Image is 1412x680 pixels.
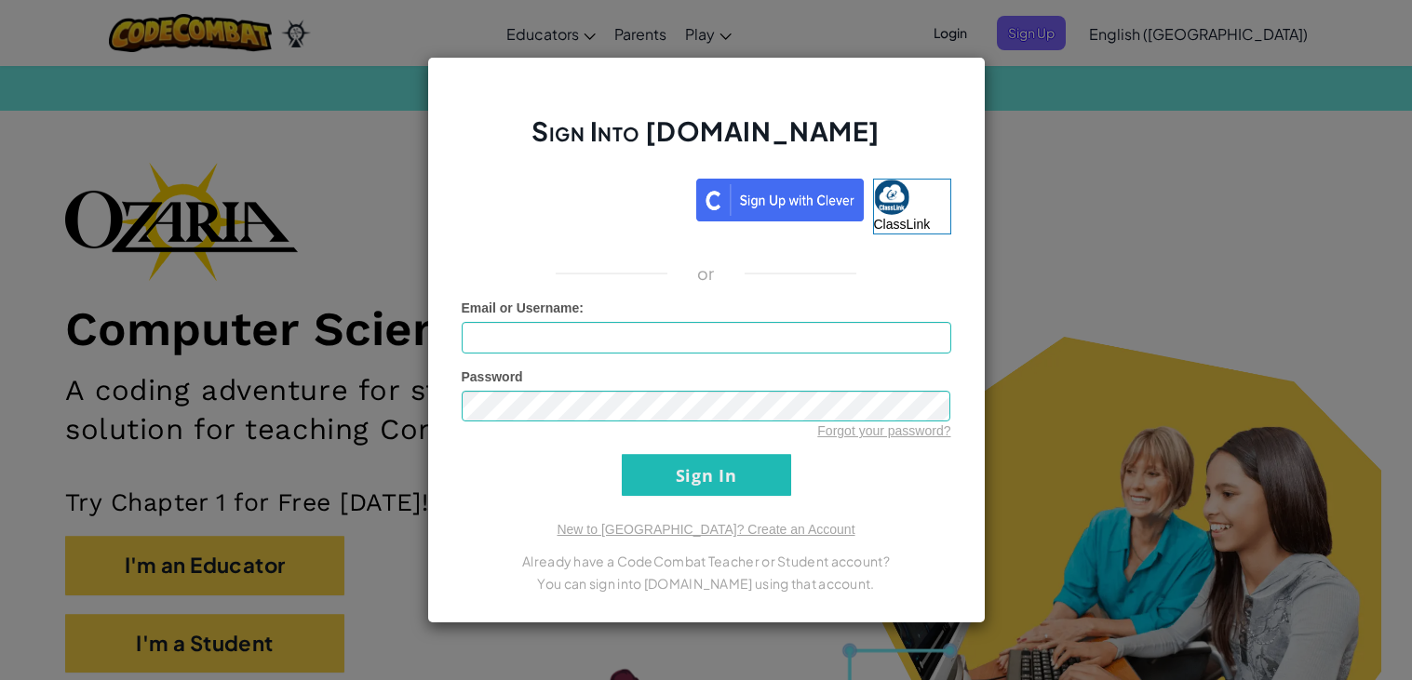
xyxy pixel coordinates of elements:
[452,177,696,218] iframe: Sign in with Google Button
[697,262,715,285] p: or
[874,217,931,232] span: ClassLink
[462,113,951,167] h2: Sign Into [DOMAIN_NAME]
[874,180,909,215] img: classlink-logo-small.png
[557,522,854,537] a: New to [GEOGRAPHIC_DATA]? Create an Account
[462,550,951,572] p: Already have a CodeCombat Teacher or Student account?
[462,369,523,384] span: Password
[462,572,951,594] p: You can sign into [DOMAIN_NAME] using that account.
[462,299,585,317] label: :
[696,179,864,221] img: clever_sso_button@2x.png
[622,454,791,496] input: Sign In
[817,423,950,438] a: Forgot your password?
[462,300,580,315] span: Email or Username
